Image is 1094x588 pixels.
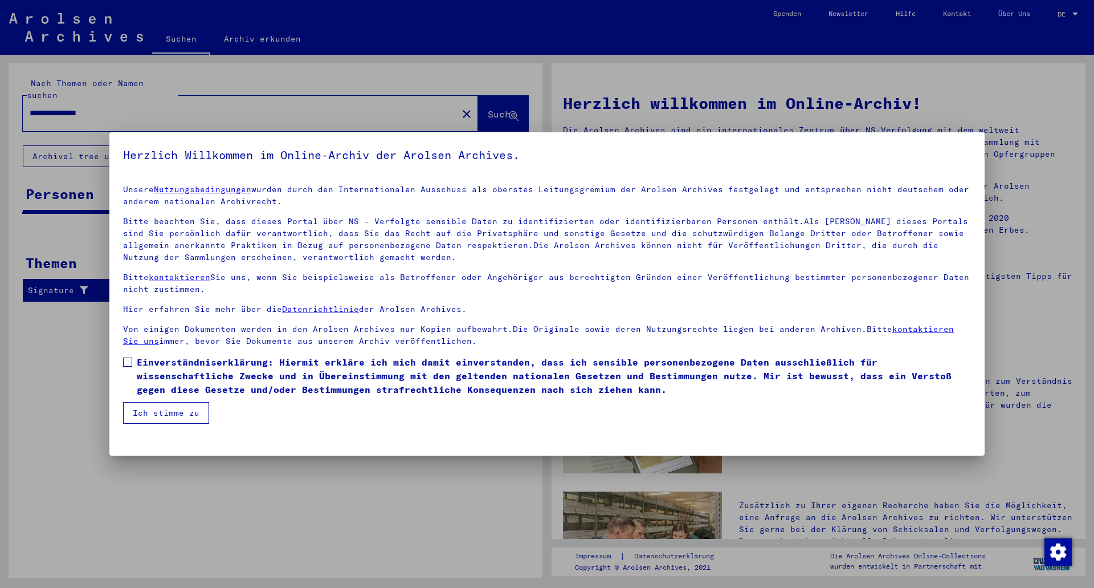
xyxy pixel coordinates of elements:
p: Von einigen Dokumenten werden in den Arolsen Archives nur Kopien aufbewahrt.Die Originale sowie d... [123,323,971,347]
a: kontaktieren [149,272,210,282]
span: Einverständniserklärung: Hiermit erkläre ich mich damit einverstanden, dass ich sensible personen... [137,355,971,396]
img: Zustimmung ändern [1044,538,1072,566]
a: Datenrichtlinie [282,304,359,314]
a: Nutzungsbedingungen [154,184,251,194]
div: Zustimmung ändern [1044,538,1071,565]
p: Hier erfahren Sie mehr über die der Arolsen Archives. [123,303,971,315]
h5: Herzlich Willkommen im Online-Archiv der Arolsen Archives. [123,146,971,164]
p: Bitte Sie uns, wenn Sie beispielsweise als Betroffener oder Angehöriger aus berechtigten Gründen ... [123,271,971,295]
p: Unsere wurden durch den Internationalen Ausschuss als oberstes Leitungsgremium der Arolsen Archiv... [123,184,971,208]
a: kontaktieren Sie uns [123,324,954,346]
button: Ich stimme zu [123,402,209,424]
p: Bitte beachten Sie, dass dieses Portal über NS - Verfolgte sensible Daten zu identifizierten oder... [123,216,971,263]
